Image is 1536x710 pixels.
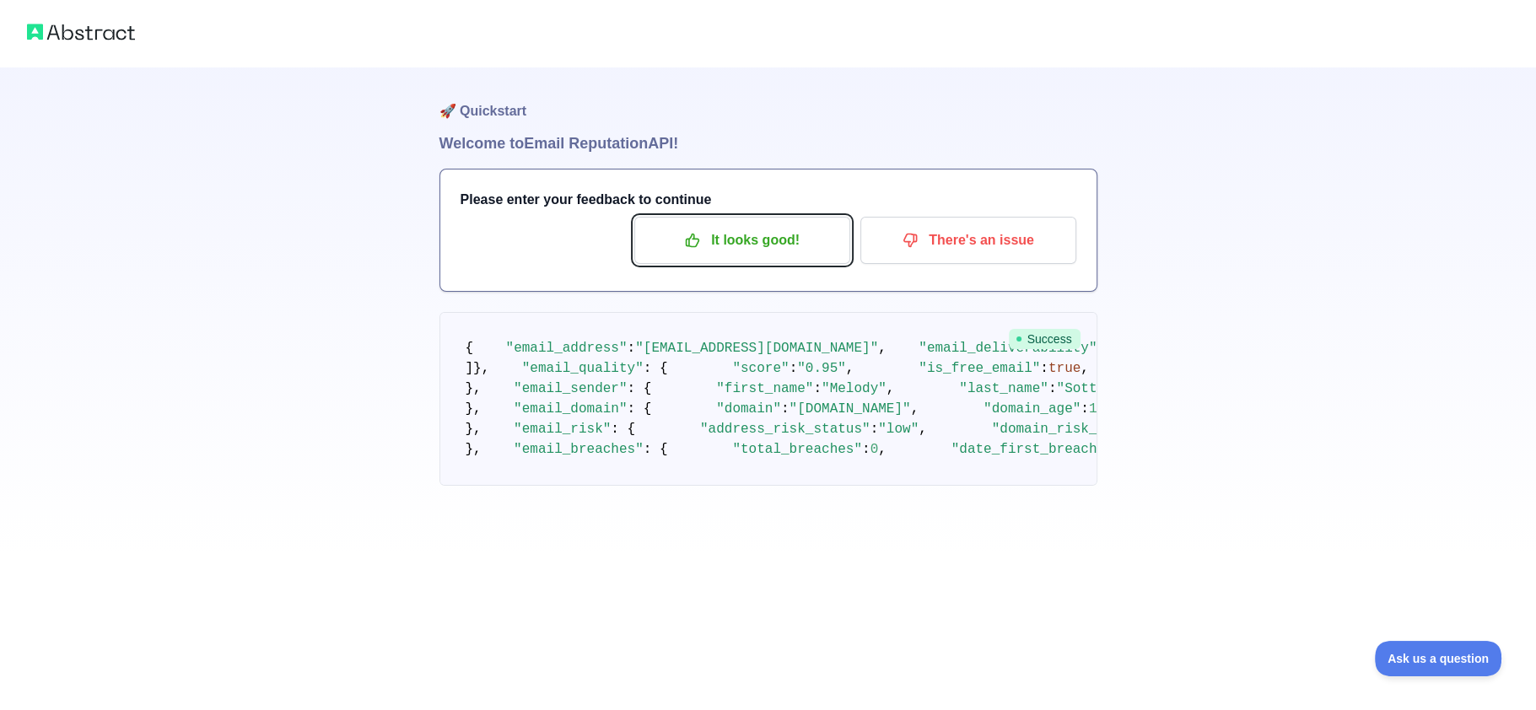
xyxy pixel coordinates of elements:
[878,341,887,356] span: ,
[716,381,813,396] span: "first_name"
[514,422,611,437] span: "email_risk"
[959,381,1048,396] span: "last_name"
[647,226,838,255] p: It looks good!
[700,422,870,437] span: "address_risk_status"
[984,401,1081,417] span: "domain_age"
[514,401,627,417] span: "email_domain"
[887,381,895,396] span: ,
[870,442,879,457] span: 0
[732,442,862,457] span: "total_breaches"
[611,422,635,437] span: : {
[992,422,1154,437] span: "domain_risk_status"
[781,401,790,417] span: :
[870,422,879,437] span: :
[878,442,887,457] span: ,
[634,217,850,264] button: It looks good!
[1048,361,1081,376] span: true
[461,190,1076,210] h3: Please enter your feedback to continue
[822,381,887,396] span: "Melody"
[919,361,1040,376] span: "is_free_email"
[628,381,652,396] span: : {
[732,361,789,376] span: "score"
[951,442,1122,457] span: "date_first_breached"
[919,422,927,437] span: ,
[878,422,919,437] span: "low"
[1048,381,1057,396] span: :
[1056,381,1113,396] span: "Sotto"
[790,361,798,376] span: :
[522,361,644,376] span: "email_quality"
[506,341,628,356] span: "email_address"
[514,442,644,457] span: "email_breaches"
[514,381,627,396] span: "email_sender"
[635,341,878,356] span: "[EMAIL_ADDRESS][DOMAIN_NAME]"
[27,20,135,44] img: Abstract logo
[860,217,1076,264] button: There's an issue
[628,341,636,356] span: :
[1375,641,1502,676] iframe: Toggle Customer Support
[1009,329,1081,349] span: Success
[873,226,1064,255] p: There's an issue
[466,341,474,356] span: {
[790,401,911,417] span: "[DOMAIN_NAME]"
[813,381,822,396] span: :
[644,442,668,457] span: : {
[1081,361,1089,376] span: ,
[439,132,1097,155] h1: Welcome to Email Reputation API!
[919,341,1097,356] span: "email_deliverability"
[911,401,919,417] span: ,
[439,67,1097,132] h1: 🚀 Quickstart
[716,401,781,417] span: "domain"
[1089,401,1129,417] span: 10978
[797,361,846,376] span: "0.95"
[862,442,870,457] span: :
[846,361,854,376] span: ,
[628,401,652,417] span: : {
[1040,361,1048,376] span: :
[1081,401,1089,417] span: :
[644,361,668,376] span: : {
